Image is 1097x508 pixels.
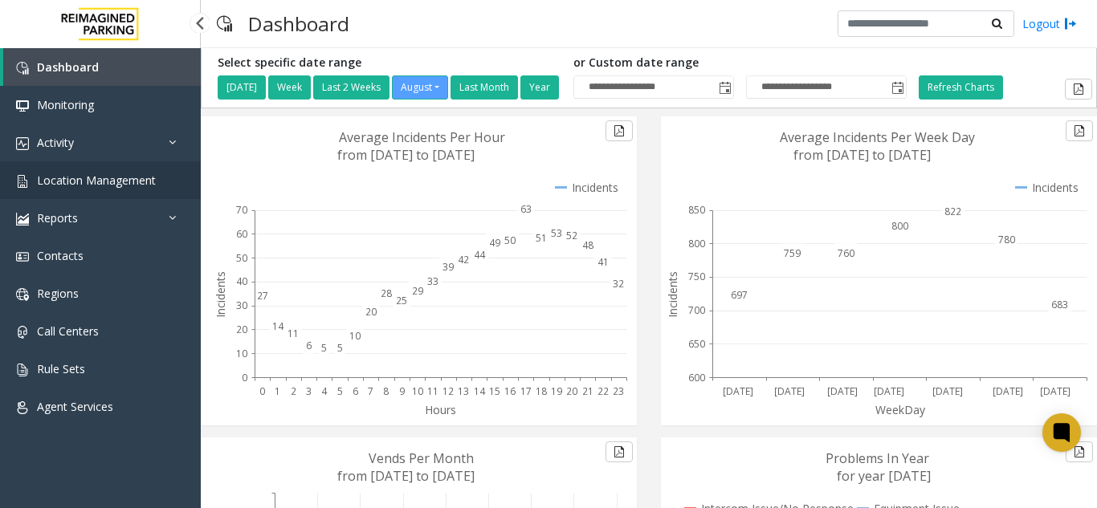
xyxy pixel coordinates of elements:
[213,271,228,318] text: Incidents
[688,303,705,317] text: 700
[275,384,280,398] text: 1
[16,175,29,188] img: 'icon'
[37,135,74,150] span: Activity
[993,384,1023,398] text: [DATE]
[399,384,405,398] text: 9
[716,76,733,99] span: Toggle popup
[339,128,505,146] text: Average Incidents Per Hour
[218,75,266,100] button: [DATE]
[731,288,748,302] text: 697
[780,128,975,146] text: Average Incidents Per Week Day
[37,59,99,75] span: Dashboard
[551,226,562,240] text: 53
[573,56,907,70] h5: or Custom date range
[412,284,423,298] text: 29
[688,203,705,217] text: 850
[240,4,357,43] h3: Dashboard
[16,100,29,112] img: 'icon'
[1066,120,1093,141] button: Export to pdf
[688,237,705,250] text: 800
[37,210,78,226] span: Reports
[520,384,532,398] text: 17
[998,233,1015,246] text: 780
[383,384,389,398] text: 8
[875,402,926,417] text: WeekDay
[688,270,705,283] text: 750
[242,371,247,384] text: 0
[536,384,547,398] text: 18
[597,384,609,398] text: 22
[427,274,438,288] text: 33
[784,246,801,260] text: 759
[566,229,577,242] text: 52
[236,347,247,360] text: 10
[838,246,854,260] text: 760
[427,384,438,398] text: 11
[218,56,561,70] h5: Select specific date range
[381,287,392,300] text: 28
[37,248,84,263] span: Contacts
[236,203,247,217] text: 70
[268,75,311,100] button: Week
[257,289,268,303] text: 27
[16,401,29,414] img: 'icon'
[489,384,500,398] text: 15
[458,253,469,266] text: 42
[37,361,85,376] span: Rule Sets
[236,299,247,312] text: 30
[337,384,343,398] text: 5
[504,384,516,398] text: 16
[306,384,312,398] text: 3
[474,384,486,398] text: 14
[236,251,247,265] text: 50
[288,327,299,340] text: 11
[1022,15,1077,32] a: Logout
[944,205,961,218] text: 822
[919,75,1003,100] button: Refresh Charts
[16,364,29,376] img: 'icon'
[451,75,518,100] button: Last Month
[368,384,373,398] text: 7
[3,48,201,86] a: Dashboard
[837,467,931,485] text: for year [DATE]
[321,341,327,355] text: 5
[474,248,486,262] text: 44
[774,384,805,398] text: [DATE]
[613,384,624,398] text: 23
[551,384,562,398] text: 19
[412,384,423,398] text: 10
[369,449,474,467] text: Vends Per Month
[425,402,456,417] text: Hours
[520,75,559,100] button: Year
[597,255,609,269] text: 41
[688,371,705,384] text: 600
[536,231,547,245] text: 51
[37,323,99,339] span: Call Centers
[272,319,284,333] text: 14
[337,146,475,164] text: from [DATE] to [DATE]
[582,238,593,252] text: 48
[520,202,532,216] text: 63
[37,286,79,301] span: Regions
[442,260,454,274] text: 39
[723,384,753,398] text: [DATE]
[793,146,931,164] text: from [DATE] to [DATE]
[37,97,94,112] span: Monitoring
[1065,79,1092,100] button: Export to pdf
[1066,441,1093,462] button: Export to pdf
[489,236,500,250] text: 49
[1051,298,1068,311] text: 683
[306,339,312,352] text: 6
[891,219,908,233] text: 800
[236,323,247,336] text: 20
[236,274,247,288] text: 40
[259,384,265,398] text: 0
[1040,384,1070,398] text: [DATE]
[688,337,705,351] text: 650
[16,62,29,75] img: 'icon'
[1064,15,1077,32] img: logout
[442,384,454,398] text: 12
[874,384,904,398] text: [DATE]
[458,384,469,398] text: 13
[613,277,624,291] text: 32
